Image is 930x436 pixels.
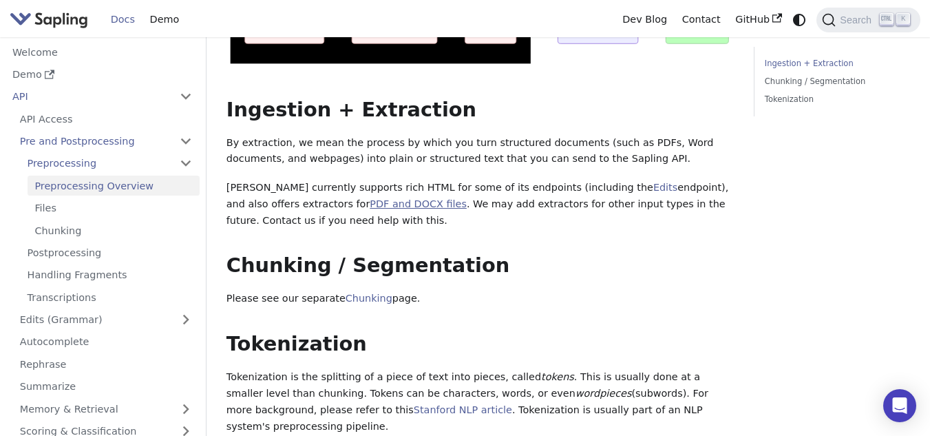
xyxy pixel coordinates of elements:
[10,10,93,30] a: Sapling.ai
[12,354,200,374] a: Rephrase
[675,9,728,30] a: Contact
[12,310,200,330] a: Edits (Grammar)
[12,132,200,152] a: Pre and Postprocessing
[226,180,735,229] p: [PERSON_NAME] currently supports rich HTML for some of its endpoints (including the endpoint), an...
[20,287,200,307] a: Transcriptions
[226,98,735,123] h2: Ingestion + Extraction
[103,9,142,30] a: Docs
[12,377,200,397] a: Summarize
[653,182,677,193] a: Edits
[226,291,735,307] p: Please see our separate page.
[5,42,200,62] a: Welcome
[370,198,467,209] a: PDF and DOCX files
[142,9,187,30] a: Demo
[790,10,810,30] button: Switch between dark and light mode (currently system mode)
[28,176,200,196] a: Preprocessing Overview
[20,243,200,263] a: Postprocessing
[816,8,920,32] button: Search (Ctrl+K)
[226,135,735,168] p: By extraction, we mean the process by which you turn structured documents (such as PDFs, Word doc...
[615,9,674,30] a: Dev Blog
[765,57,905,70] a: Ingestion + Extraction
[346,293,392,304] a: Chunking
[28,198,200,218] a: Files
[20,154,200,174] a: Preprocessing
[12,109,200,129] a: API Access
[10,10,88,30] img: Sapling.ai
[20,265,200,285] a: Handling Fragments
[12,399,200,419] a: Memory & Retrieval
[836,14,880,25] span: Search
[541,371,574,382] em: tokens
[172,87,200,107] button: Collapse sidebar category 'API'
[28,220,200,240] a: Chunking
[226,332,735,357] h2: Tokenization
[575,388,632,399] em: wordpieces
[728,9,789,30] a: GitHub
[765,93,905,106] a: Tokenization
[5,65,200,85] a: Demo
[414,404,512,415] a: Stanford NLP article
[226,369,735,435] p: Tokenization is the splitting of a piece of text into pieces, called . This is usually done at a ...
[896,13,910,25] kbd: K
[5,87,172,107] a: API
[765,75,905,88] a: Chunking / Segmentation
[226,253,735,278] h2: Chunking / Segmentation
[12,332,200,352] a: Autocomplete
[883,389,916,422] div: Open Intercom Messenger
